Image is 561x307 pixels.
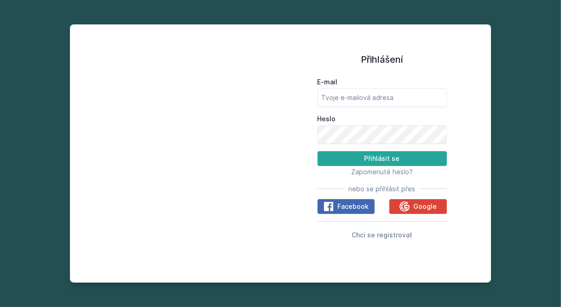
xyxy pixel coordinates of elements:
button: Facebook [318,199,375,214]
input: Tvoje e-mailová adresa [318,89,447,107]
button: Přihlásit se [318,151,447,166]
h1: Přihlášení [318,53,447,66]
button: Google [389,199,447,214]
span: nebo se přihlásit přes [349,184,416,194]
button: Chci se registrovat [352,229,412,240]
label: Heslo [318,114,447,124]
label: E-mail [318,77,447,87]
span: Chci se registrovat [352,231,412,239]
span: Zapomenuté heslo? [351,168,413,176]
span: Facebook [337,202,369,211]
span: Google [413,202,437,211]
